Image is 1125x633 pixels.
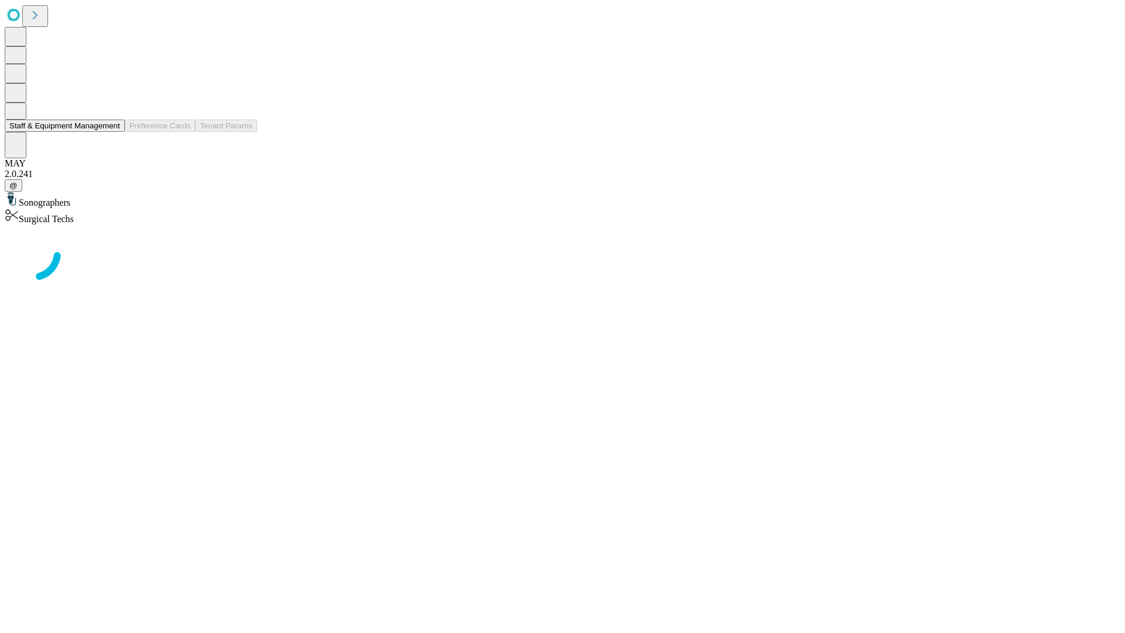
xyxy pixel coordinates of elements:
[195,120,257,132] button: Tenant Params
[5,192,1120,208] div: Sonographers
[5,158,1120,169] div: MAY
[5,169,1120,179] div: 2.0.241
[5,208,1120,224] div: Surgical Techs
[5,179,22,192] button: @
[9,181,18,190] span: @
[5,120,125,132] button: Staff & Equipment Management
[125,120,195,132] button: Preference Cards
